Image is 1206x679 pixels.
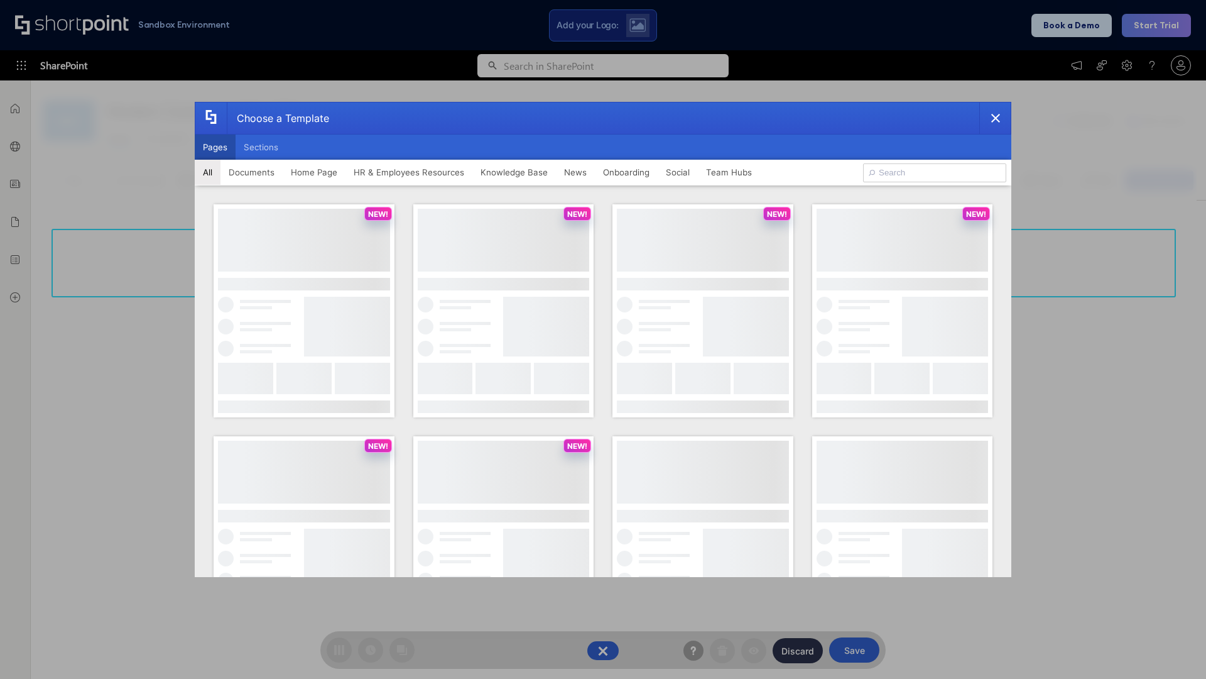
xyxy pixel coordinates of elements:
[368,441,388,451] p: NEW!
[556,160,595,185] button: News
[227,102,329,134] div: Choose a Template
[863,163,1006,182] input: Search
[195,135,236,160] button: Pages
[195,102,1011,577] div: template selector
[567,209,587,219] p: NEW!
[698,160,760,185] button: Team Hubs
[236,135,286,160] button: Sections
[567,441,587,451] p: NEW!
[472,160,556,185] button: Knowledge Base
[658,160,698,185] button: Social
[345,160,472,185] button: HR & Employees Resources
[368,209,388,219] p: NEW!
[767,209,787,219] p: NEW!
[966,209,986,219] p: NEW!
[283,160,345,185] button: Home Page
[1143,619,1206,679] iframe: Chat Widget
[595,160,658,185] button: Onboarding
[195,160,220,185] button: All
[220,160,283,185] button: Documents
